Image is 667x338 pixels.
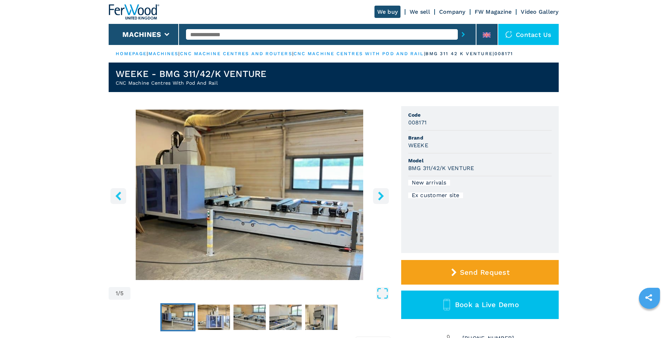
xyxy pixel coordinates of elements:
[269,305,302,330] img: c4ebcb39c8c80a7f5bff64cbe8aa0088
[408,118,427,126] h3: 008171
[640,289,658,306] a: sharethis
[116,51,147,56] a: HOMEPAGE
[132,287,389,300] button: Open Fullscreen
[233,305,266,330] img: 7a704a193f78176fcaf4640d3ed50c40
[424,51,425,56] span: |
[498,24,559,45] div: Contact us
[196,303,231,331] button: Go to Slide 2
[410,8,430,15] a: We sell
[505,31,512,38] img: Contact us
[521,8,558,15] a: Video Gallery
[180,51,292,56] a: cnc machine centres and routers
[373,188,389,204] button: right-button
[160,303,195,331] button: Go to Slide 1
[460,268,509,277] span: Send Request
[494,51,513,57] p: 008171
[401,291,559,319] button: Book a Live Demo
[401,260,559,285] button: Send Request
[118,291,120,296] span: /
[408,193,463,198] div: Ex customer site
[198,305,230,330] img: c991c851b4d415792d771992e09296de
[292,51,294,56] span: |
[455,300,519,309] span: Book a Live Demo
[458,26,469,43] button: submit-button
[110,188,126,204] button: left-button
[116,79,267,86] h2: CNC Machine Centres With Pod And Rail
[232,303,267,331] button: Go to Slide 3
[425,51,494,57] p: bmg 311 42 k venture |
[408,111,552,118] span: Code
[294,51,424,56] a: cnc machine centres with pod and rail
[408,134,552,141] span: Brand
[148,51,179,56] a: machines
[109,110,391,280] img: CNC Machine Centres With Pod And Rail WEEKE BMG 311/42/K VENTURE
[162,305,194,330] img: c415a2099fdcc4f32ca89310dc82dd66
[439,8,466,15] a: Company
[475,8,512,15] a: FW Magazine
[116,291,118,296] span: 1
[109,110,391,280] div: Go to Slide 1
[122,30,161,39] button: Machines
[109,4,159,20] img: Ferwood
[408,164,474,172] h3: BMG 311/42/K VENTURE
[116,68,267,79] h1: WEEKE - BMG 311/42/K VENTURE
[408,141,428,149] h3: WEEKE
[120,291,123,296] span: 5
[408,180,450,186] div: New arrivals
[147,51,148,56] span: |
[268,303,303,331] button: Go to Slide 4
[374,6,401,18] a: We buy
[305,305,338,330] img: d320d43d5d0618319d43866697d3eed0
[408,157,552,164] span: Model
[178,51,180,56] span: |
[304,303,339,331] button: Go to Slide 5
[109,303,391,331] nav: Thumbnail Navigation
